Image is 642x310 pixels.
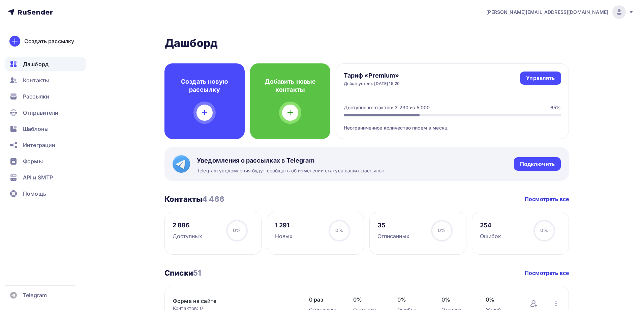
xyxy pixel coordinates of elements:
[275,221,293,229] div: 1 291
[480,221,501,229] div: 254
[23,92,49,101] span: Рассылки
[5,57,86,71] a: Дашборд
[23,76,49,84] span: Контакты
[173,221,202,229] div: 2 886
[5,90,86,103] a: Рассылки
[526,74,555,82] div: Управлять
[164,36,569,50] h2: Дашборд
[344,81,400,86] div: Действует до: [DATE] 15:20
[233,227,241,233] span: 0%
[335,227,343,233] span: 0%
[525,269,569,277] a: Посмотреть все
[164,268,201,278] h3: Списки
[23,190,46,198] span: Помощь
[173,297,287,305] a: Форма на сайте
[309,295,340,304] span: 0 раз
[24,37,74,45] div: Создать рассылку
[5,74,86,87] a: Контакты
[202,195,224,203] span: 4 466
[23,157,43,165] span: Формы
[540,227,548,233] span: 0%
[173,232,202,240] div: Доступных
[486,295,516,304] span: 0%
[23,291,47,299] span: Telegram
[520,160,555,168] div: Подключить
[441,295,472,304] span: 0%
[23,141,55,149] span: Интеграции
[550,104,561,111] div: 65%
[175,78,234,94] h4: Создать новую рассылку
[5,106,86,119] a: Отправители
[164,194,224,204] h3: Контакты
[377,221,409,229] div: 35
[197,157,386,165] span: Уведомления о рассылках в Telegram
[344,116,561,131] div: Неограниченное количество писем в месяц
[438,227,446,233] span: 0%
[353,295,384,304] span: 0%
[344,72,400,80] h4: Тариф «Premium»
[275,232,293,240] div: Новых
[23,60,49,68] span: Дашборд
[5,154,86,168] a: Формы
[23,125,49,133] span: Шаблоны
[261,78,319,94] h4: Добавить новые контакты
[5,122,86,136] a: Шаблоны
[397,295,428,304] span: 0%
[193,269,201,277] span: 51
[344,104,430,111] div: Доступно контактов: 3 230 из 5 000
[197,167,386,174] span: Telegram уведомления будут сообщать об изменении статуса ваших рассылок.
[486,5,634,19] a: [PERSON_NAME][EMAIL_ADDRESS][DOMAIN_NAME]
[480,232,501,240] div: Ошибок
[525,195,569,203] a: Посмотреть все
[486,9,608,16] span: [PERSON_NAME][EMAIL_ADDRESS][DOMAIN_NAME]
[377,232,409,240] div: Отписанных
[23,109,59,117] span: Отправители
[23,173,53,181] span: API и SMTP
